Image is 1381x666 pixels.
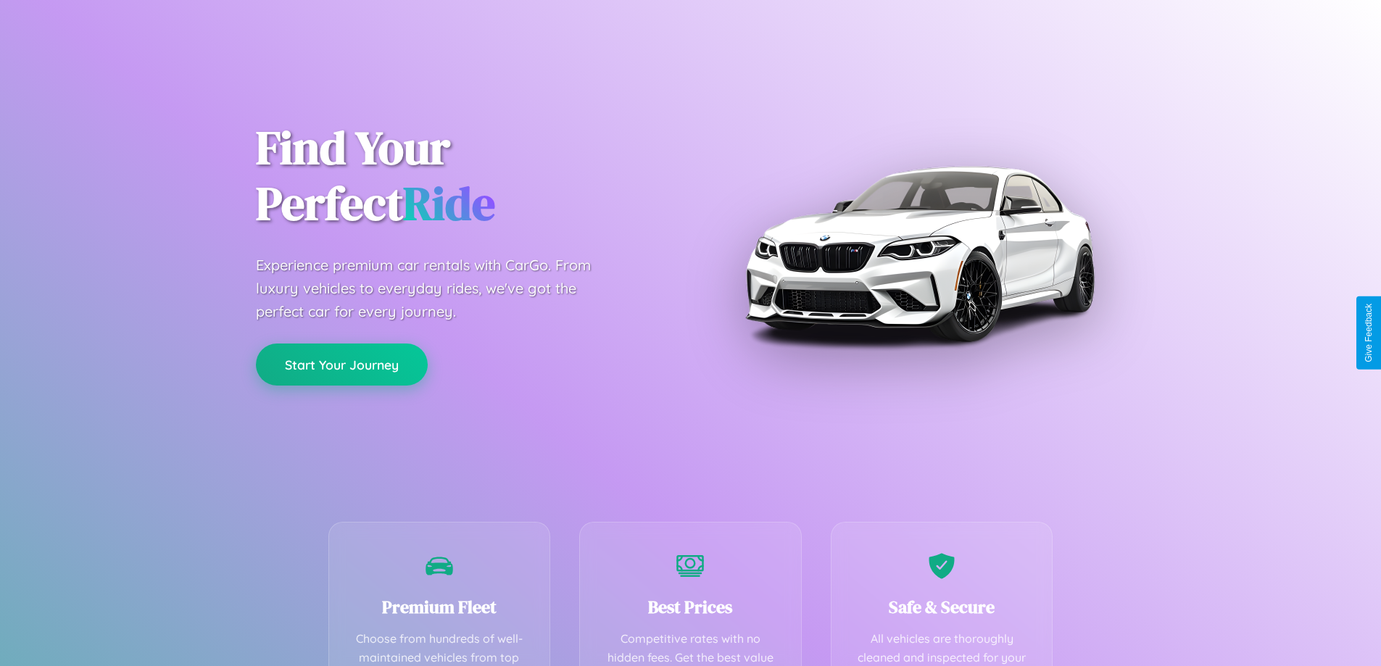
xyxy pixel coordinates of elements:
button: Start Your Journey [256,344,428,386]
h3: Safe & Secure [853,595,1031,619]
h1: Find Your Perfect [256,120,669,232]
div: Give Feedback [1364,304,1374,362]
h3: Best Prices [602,595,779,619]
p: Experience premium car rentals with CarGo. From luxury vehicles to everyday rides, we've got the ... [256,254,618,323]
h3: Premium Fleet [351,595,528,619]
img: Premium BMW car rental vehicle [738,72,1100,435]
span: Ride [403,172,495,235]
